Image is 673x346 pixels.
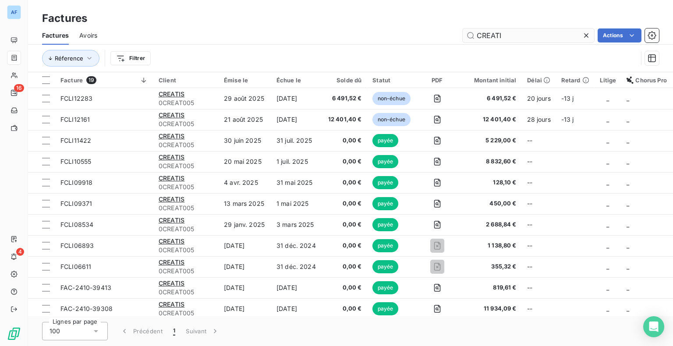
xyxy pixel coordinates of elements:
[173,327,175,335] span: 1
[60,77,83,84] span: Facture
[7,5,21,19] div: AF
[372,92,411,105] span: non-échue
[159,267,213,275] span: 0CREAT005
[79,31,97,40] span: Avoirs
[60,95,92,102] span: FCLI12283
[110,51,151,65] button: Filtrer
[627,179,629,186] span: _
[271,214,323,235] td: 3 mars 2025
[600,77,616,84] div: Litige
[328,241,362,250] span: 0,00 €
[271,151,323,172] td: 1 juil. 2025
[159,183,213,191] span: 0CREAT005
[224,77,266,84] div: Émise le
[522,256,556,277] td: --
[86,76,96,84] span: 19
[627,95,629,102] span: _
[219,277,271,298] td: [DATE]
[219,130,271,151] td: 30 juin 2025
[561,77,589,84] div: Retard
[627,158,629,165] span: _
[159,99,213,107] span: 0CREAT005
[159,174,184,182] span: CREATIS
[627,137,629,144] span: _
[627,116,629,123] span: _
[271,130,323,151] td: 31 juil. 2025
[42,50,99,67] button: Réference
[159,216,184,224] span: CREATIS
[159,141,213,149] span: 0CREAT005
[464,77,516,84] div: Montant initial
[159,309,213,318] span: 0CREAT005
[159,246,213,254] span: 0CREAT005
[606,158,609,165] span: _
[219,151,271,172] td: 20 mai 2025
[606,137,609,144] span: _
[463,28,594,42] input: Rechercher
[464,220,516,229] span: 2 688,84 €
[464,157,516,166] span: 8 832,60 €
[627,305,629,312] span: _
[271,298,323,319] td: [DATE]
[372,176,399,189] span: payée
[598,28,641,42] button: Actions
[606,305,609,312] span: _
[627,242,629,249] span: _
[522,172,556,193] td: --
[627,221,629,228] span: _
[271,277,323,298] td: [DATE]
[464,94,516,103] span: 6 491,52 €
[522,193,556,214] td: --
[219,193,271,214] td: 13 mars 2025
[159,288,213,297] span: 0CREAT005
[328,157,362,166] span: 0,00 €
[372,134,399,147] span: payée
[219,109,271,130] td: 21 août 2025
[464,262,516,271] span: 355,32 €
[372,197,399,210] span: payée
[606,263,609,270] span: _
[627,200,629,207] span: _
[464,304,516,313] span: 11 934,09 €
[271,109,323,130] td: [DATE]
[219,298,271,319] td: [DATE]
[522,277,556,298] td: --
[159,300,184,308] span: CREATIS
[219,235,271,256] td: [DATE]
[522,109,556,130] td: 28 jours
[42,11,87,26] h3: Factures
[372,113,411,126] span: non-échue
[271,172,323,193] td: 31 mai 2025
[159,204,213,212] span: 0CREAT005
[55,55,83,62] span: Réference
[372,155,399,168] span: payée
[527,77,551,84] div: Délai
[606,95,609,102] span: _
[522,151,556,172] td: --
[522,298,556,319] td: --
[328,304,362,313] span: 0,00 €
[181,322,225,340] button: Suivant
[372,302,399,315] span: payée
[606,284,609,291] span: _
[464,178,516,187] span: 128,10 €
[606,221,609,228] span: _
[159,77,213,84] div: Client
[7,327,21,341] img: Logo LeanPay
[464,115,516,124] span: 12 401,40 €
[328,77,362,84] div: Solde dû
[159,237,184,245] span: CREATIS
[16,248,24,256] span: 4
[271,193,323,214] td: 1 mai 2025
[50,327,60,335] span: 100
[60,158,91,165] span: FCLI10555
[372,77,411,84] div: Statut
[219,88,271,109] td: 29 août 2025
[159,225,213,233] span: 0CREAT005
[60,137,91,144] span: FCLI11422
[328,178,362,187] span: 0,00 €
[60,263,91,270] span: FCLI06611
[159,111,184,119] span: CREATIS
[60,116,90,123] span: FCLI12161
[159,90,184,98] span: CREATIS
